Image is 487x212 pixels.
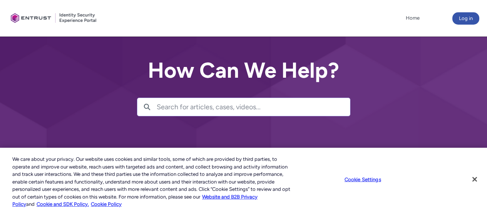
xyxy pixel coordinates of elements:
a: Cookie and SDK Policy. [37,201,89,207]
button: Cookie Settings [339,172,387,187]
a: Home [404,12,422,24]
button: Log in [452,12,479,25]
button: Search [137,98,157,116]
input: Search for articles, cases, videos... [157,98,350,116]
div: We care about your privacy. Our website uses cookies and similar tools, some of which are provide... [12,155,292,208]
a: Cookie Policy [91,201,122,207]
h2: How Can We Help? [137,58,350,82]
button: Close [466,171,483,188]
